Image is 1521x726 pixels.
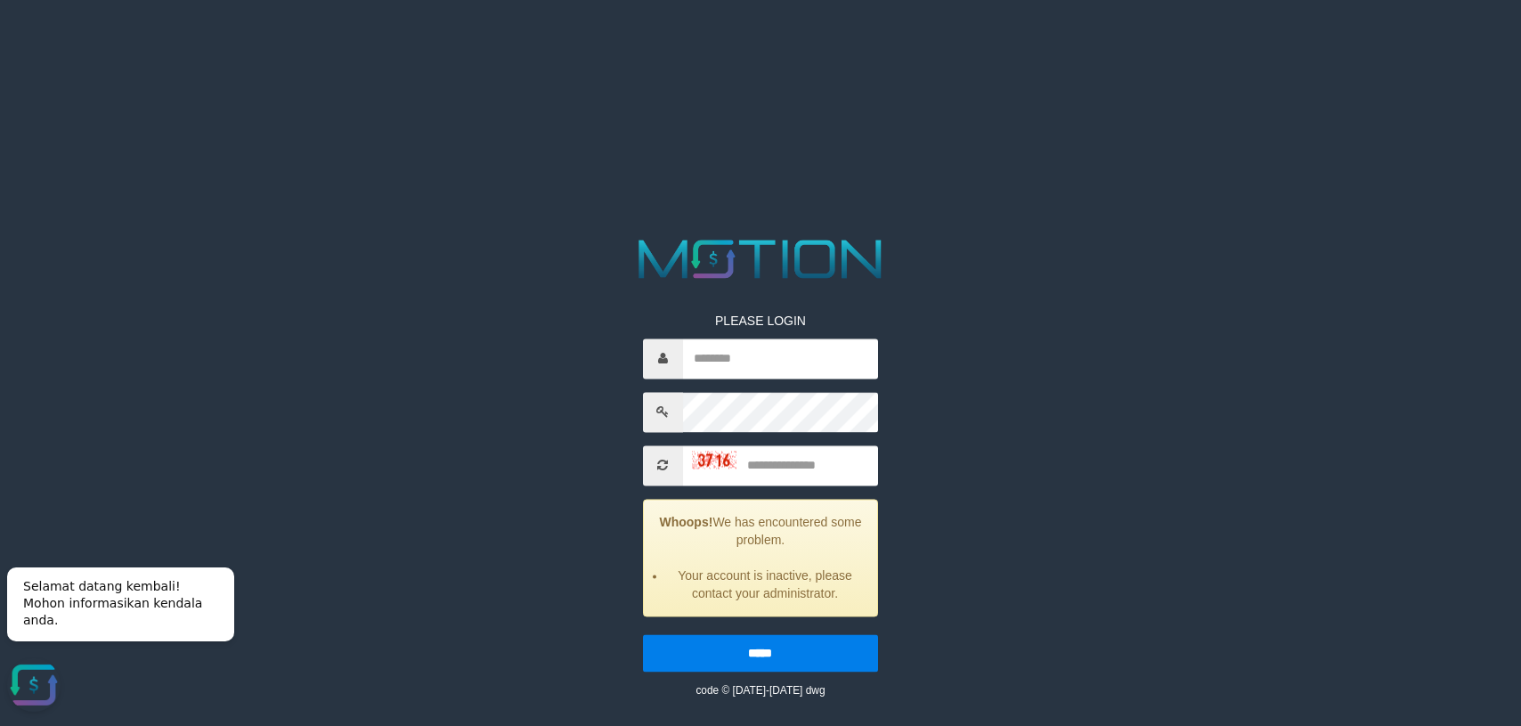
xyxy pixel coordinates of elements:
button: Open LiveChat chat widget [7,107,61,160]
strong: Whoops! [660,515,713,529]
img: MOTION_logo.png [628,232,894,285]
p: PLEASE LOGIN [643,312,879,330]
small: code © [DATE]-[DATE] dwg [695,684,825,697]
span: Selamat datang kembali! Mohon informasikan kendala anda. [23,28,202,76]
li: Your account is inactive, please contact your administrator. [666,567,865,602]
img: captcha [692,452,736,469]
div: We has encountered some problem. [643,499,879,616]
